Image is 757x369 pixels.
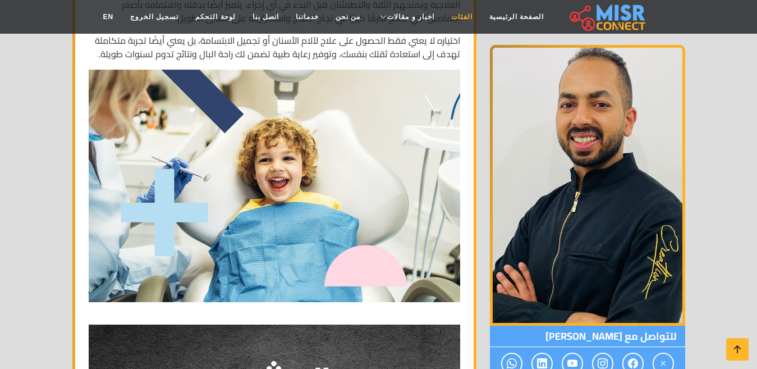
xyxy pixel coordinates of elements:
a: من نحن [327,6,369,28]
a: لوحة التحكم [187,6,244,28]
a: تسجيل الخروج [122,6,187,28]
a: خدماتنا [287,6,327,28]
a: الصفحة الرئيسية [481,6,552,28]
a: الفئات [443,6,481,28]
a: اخبار و مقالات [369,6,443,28]
p: اختياره لا يعني فقط الحصول على علاج لآلام الأسنان أو تجميل الابتسامة، بل يعني أيضًا تجربة متكاملة... [89,34,460,61]
img: الدكتور محمود ورّاد [490,45,685,326]
span: اخبار و مقالات [387,12,434,22]
img: main.misr_connect [570,3,645,31]
a: اتصل بنا [244,6,287,28]
span: للتواصل مع [PERSON_NAME] [490,326,685,347]
a: EN [94,6,122,28]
